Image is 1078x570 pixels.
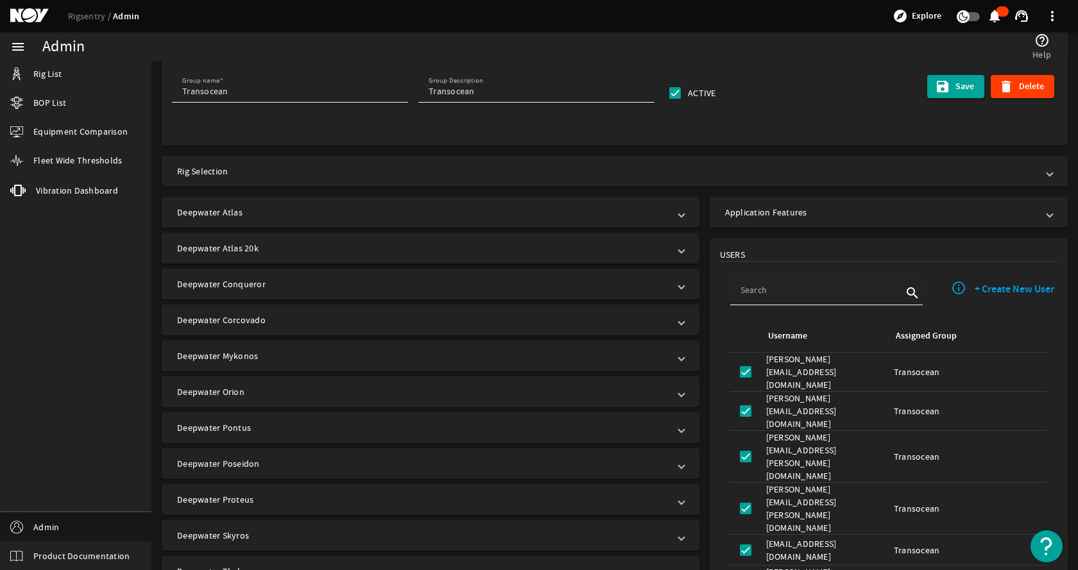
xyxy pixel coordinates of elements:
[162,197,699,228] mat-expansion-panel-header: Deepwater Atlas
[951,280,966,296] mat-icon: info_outline
[991,75,1054,98] button: Delete
[10,183,26,198] mat-icon: vibration
[68,10,113,22] a: Rigsentry
[766,392,884,430] div: [PERSON_NAME][EMAIL_ADDRESS][DOMAIN_NAME]
[113,10,139,22] a: Admin
[177,421,669,434] mat-panel-title: Deepwater Pontus
[740,283,902,296] input: Search
[162,448,699,479] mat-expansion-panel-header: Deepwater Poseidon
[894,544,1042,557] div: Transocean
[970,278,1059,301] button: + Create New User
[177,493,669,506] mat-panel-title: Deepwater Proteus
[766,329,878,343] div: Username
[177,206,669,219] mat-panel-title: Deepwater Atlas
[162,484,699,515] mat-expansion-panel-header: Deepwater Proteus
[766,353,884,391] div: [PERSON_NAME][EMAIL_ADDRESS][DOMAIN_NAME]
[177,314,669,326] mat-panel-title: Deepwater Corcovado
[162,233,699,264] mat-expansion-panel-header: Deepwater Atlas 20k
[162,269,699,299] mat-expansion-panel-header: Deepwater Conqueror
[429,76,483,85] mat-label: Group Description
[33,549,130,562] span: Product Documentation
[894,450,1042,463] div: Transocean
[905,285,920,301] i: search
[894,502,1042,515] div: Transocean
[955,80,974,93] span: Save
[887,6,946,26] button: Explore
[894,405,1042,417] div: Transocean
[720,248,745,261] span: USERS
[896,329,957,343] div: Assigned Group
[177,385,669,398] mat-panel-title: Deepwater Orion
[1032,48,1051,61] span: Help
[162,156,1068,187] mat-expansion-panel-header: Rig Selection
[36,184,118,197] span: Vibration Dashboard
[177,242,669,255] mat-panel-title: Deepwater Atlas 20k
[177,165,1037,178] mat-panel-title: Rig Selection
[912,10,941,22] span: Explore
[162,520,699,551] mat-expansion-panel-header: Deepwater Skyros
[685,87,716,99] label: Active
[177,278,669,290] mat-panel-title: Deepwater Conqueror
[177,349,669,362] mat-panel-title: Deepwater Mykonos
[766,537,884,563] div: [EMAIL_ADDRESS][DOMAIN_NAME]
[1031,530,1063,562] button: Open Resource Center
[987,8,1002,24] mat-icon: notifications
[893,8,908,24] mat-icon: explore
[1037,1,1068,31] button: more_vert
[33,521,59,533] span: Admin
[725,206,1037,219] mat-panel-title: Application Features
[710,197,1068,228] mat-expansion-panel-header: Application Features
[177,457,669,470] mat-panel-title: Deepwater Poseidon
[33,96,66,109] span: BOP List
[162,340,699,371] mat-expansion-panel-header: Deepwater Mykonos
[10,39,26,54] mat-icon: menu
[1014,8,1029,24] mat-icon: support_agent
[177,529,669,542] mat-panel-title: Deepwater Skyros
[768,329,807,343] div: Username
[182,76,219,85] mat-label: Group name
[766,431,884,482] div: [PERSON_NAME][EMAIL_ADDRESS][PERSON_NAME][DOMAIN_NAME]
[162,376,699,407] mat-expansion-panel-header: Deepwater Orion
[162,412,699,443] mat-expansion-panel-header: Deepwater Pontus
[162,305,699,335] mat-expansion-panel-header: Deepwater Corcovado
[33,67,62,80] span: Rig List
[33,125,128,138] span: Equipment Comparison
[975,283,1054,296] span: + Create New User
[766,483,884,534] div: [PERSON_NAME][EMAIL_ADDRESS][PERSON_NAME][DOMAIN_NAME]
[42,40,85,53] div: Admin
[927,75,984,98] button: Save
[33,154,122,167] span: Fleet Wide Thresholds
[1034,33,1050,48] mat-icon: help_outline
[1019,80,1044,93] span: Delete
[894,365,1042,378] div: Transocean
